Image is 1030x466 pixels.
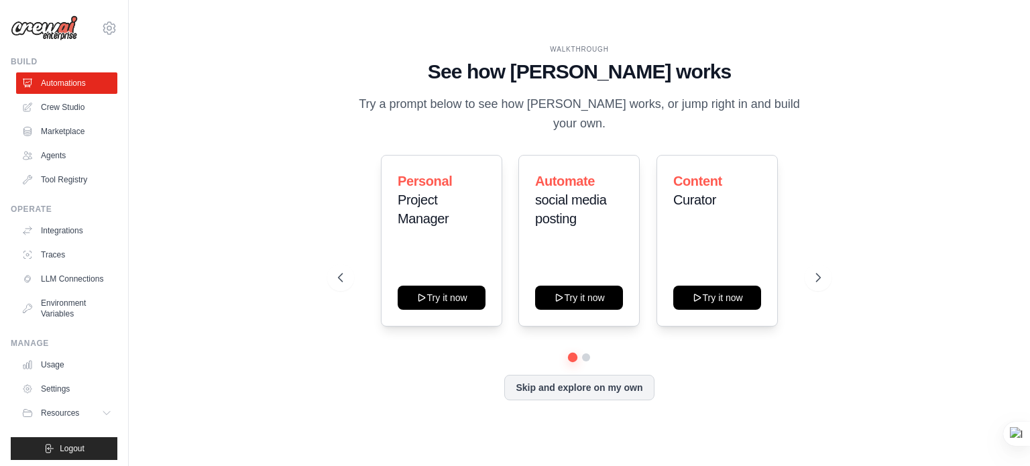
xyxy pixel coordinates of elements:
span: Resources [41,408,79,418]
button: Skip and explore on my own [504,375,654,400]
p: Try a prompt below to see how [PERSON_NAME] works, or jump right in and build your own. [354,95,805,134]
span: Automate [535,174,595,188]
span: Personal [398,174,452,188]
a: Marketplace [16,121,117,142]
img: Logo [11,15,78,41]
a: Agents [16,145,117,166]
button: Try it now [535,286,623,310]
span: Curator [673,192,716,207]
a: LLM Connections [16,268,117,290]
span: Logout [60,443,84,454]
div: Build [11,56,117,67]
button: Logout [11,437,117,460]
h1: See how [PERSON_NAME] works [338,60,821,84]
a: Crew Studio [16,97,117,118]
button: Try it now [398,286,485,310]
a: Settings [16,378,117,400]
div: WALKTHROUGH [338,44,821,54]
a: Traces [16,244,117,266]
div: Operate [11,204,117,215]
div: Manage [11,338,117,349]
button: Resources [16,402,117,424]
button: Try it now [673,286,761,310]
a: Usage [16,354,117,375]
span: Project Manager [398,192,449,226]
a: Automations [16,72,117,94]
span: social media posting [535,192,606,226]
span: Content [673,174,722,188]
a: Integrations [16,220,117,241]
a: Tool Registry [16,169,117,190]
a: Environment Variables [16,292,117,325]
